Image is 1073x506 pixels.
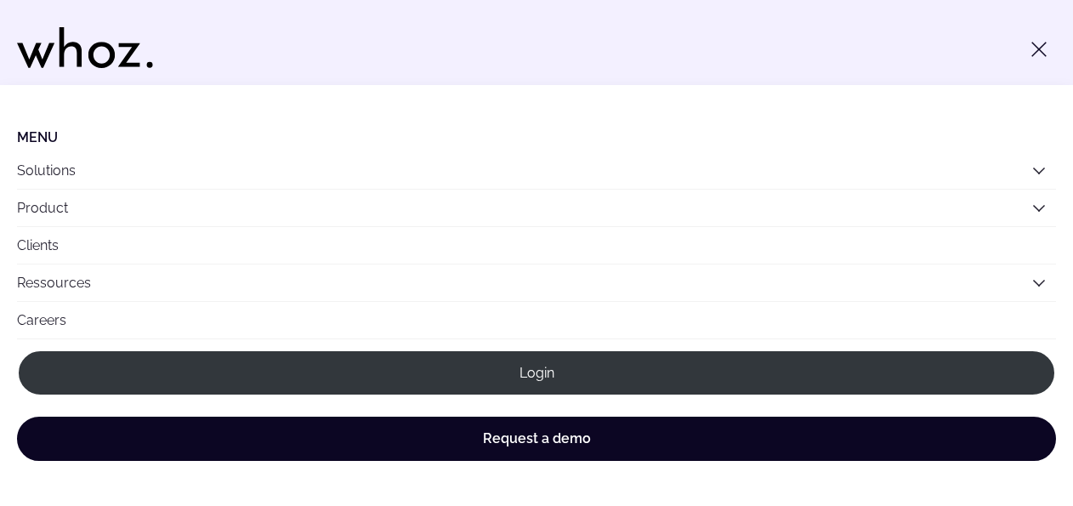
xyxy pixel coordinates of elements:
[17,264,1056,301] button: Ressources
[17,152,1056,189] button: Solutions
[17,302,1056,338] a: Careers
[17,129,1056,145] li: Menu
[17,200,68,216] a: Product
[961,394,1049,482] iframe: Chatbot
[1022,32,1056,66] button: Toggle menu
[17,275,91,291] a: Ressources
[17,190,1056,226] button: Product
[17,227,1056,264] a: Clients
[17,350,1056,396] a: Login
[17,417,1056,461] a: Request a demo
